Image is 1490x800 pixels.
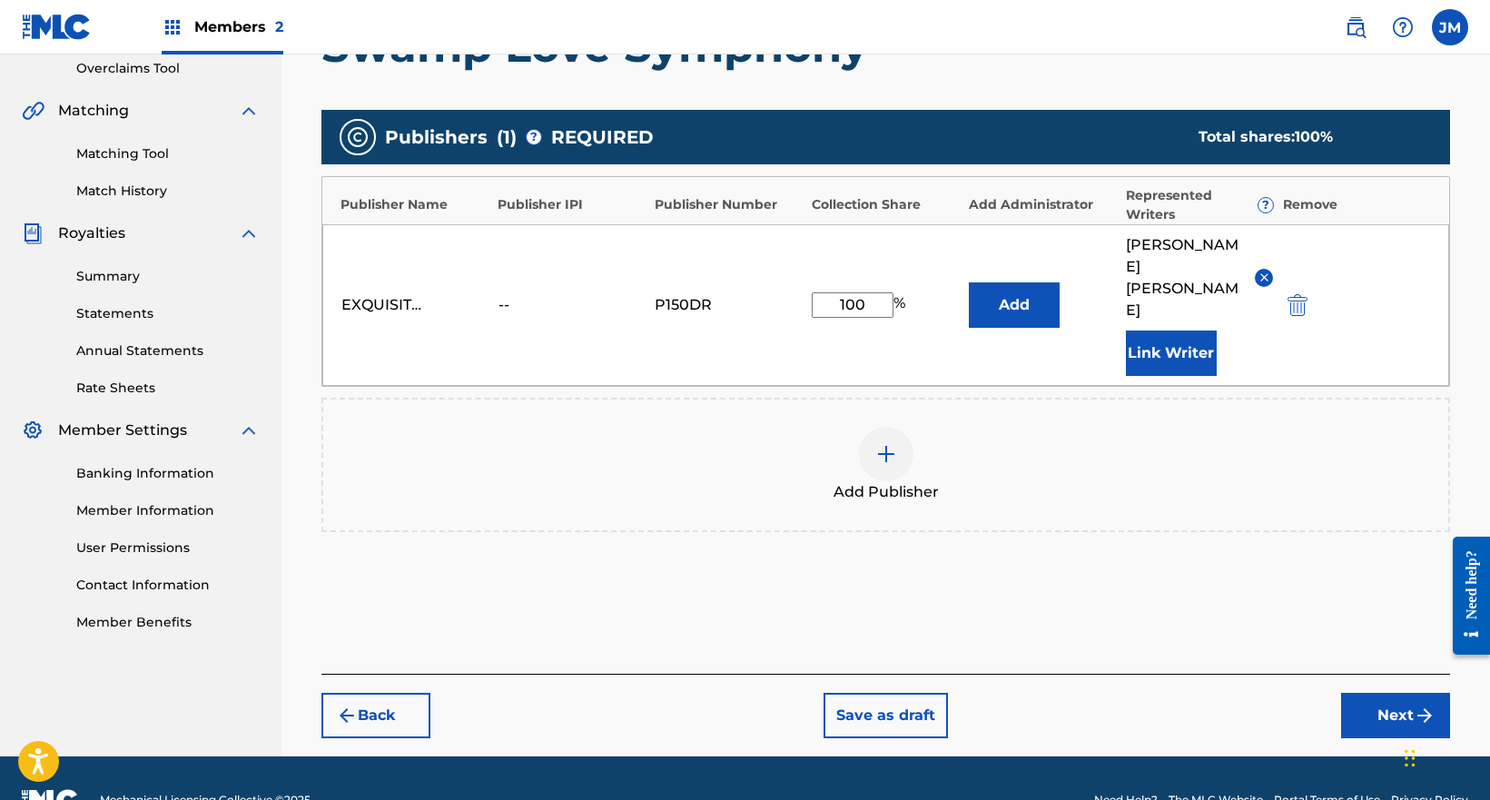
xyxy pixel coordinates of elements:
[1414,705,1436,726] img: f7272a7cc735f4ea7f67.svg
[76,613,260,632] a: Member Benefits
[1392,16,1414,38] img: help
[1385,9,1421,45] div: Help
[1283,195,1431,214] div: Remove
[58,222,125,244] span: Royalties
[76,538,260,558] a: User Permissions
[527,130,541,144] span: ?
[1345,16,1367,38] img: search
[1341,693,1450,738] button: Next
[76,501,260,520] a: Member Information
[655,195,803,214] div: Publisher Number
[1126,331,1217,376] button: Link Writer
[1295,128,1333,145] span: 100 %
[875,443,897,465] img: add
[1258,198,1273,212] span: ?
[1337,9,1374,45] a: Public Search
[76,576,260,595] a: Contact Information
[76,304,260,323] a: Statements
[1199,126,1414,148] div: Total shares:
[76,379,260,398] a: Rate Sheets
[1126,234,1242,321] span: [PERSON_NAME] [PERSON_NAME]
[497,123,517,151] span: ( 1 )
[834,481,939,503] span: Add Publisher
[1405,731,1416,785] div: Drag
[162,16,183,38] img: Top Rightsholders
[76,144,260,163] a: Matching Tool
[1439,522,1490,668] iframe: Resource Center
[76,182,260,201] a: Match History
[1258,271,1271,284] img: remove-from-list-button
[1399,713,1490,800] iframe: Chat Widget
[812,195,960,214] div: Collection Share
[22,14,92,40] img: MLC Logo
[238,222,260,244] img: expand
[194,16,283,37] span: Members
[76,341,260,360] a: Annual Statements
[58,100,129,122] span: Matching
[238,100,260,122] img: expand
[1432,9,1468,45] div: User Menu
[76,267,260,286] a: Summary
[969,282,1060,328] button: Add
[893,292,910,318] span: %
[969,195,1117,214] div: Add Administrator
[58,420,187,441] span: Member Settings
[551,123,654,151] span: REQUIRED
[275,18,283,35] span: 2
[498,195,646,214] div: Publisher IPI
[1126,186,1274,224] div: Represented Writers
[22,100,44,122] img: Matching
[238,420,260,441] img: expand
[336,705,358,726] img: 7ee5dd4eb1f8a8e3ef2f.svg
[22,420,44,441] img: Member Settings
[385,123,488,151] span: Publishers
[22,222,44,244] img: Royalties
[321,693,430,738] button: Back
[347,126,369,148] img: publishers
[76,464,260,483] a: Banking Information
[1288,294,1307,316] img: 12a2ab48e56ec057fbd8.svg
[824,693,948,738] button: Save as draft
[76,59,260,78] a: Overclaims Tool
[340,195,488,214] div: Publisher Name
